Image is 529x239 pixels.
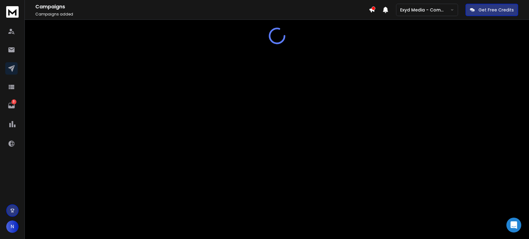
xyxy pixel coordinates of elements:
[11,99,16,104] p: 3
[6,220,19,233] button: N
[506,218,521,232] div: Open Intercom Messenger
[35,12,369,17] p: Campaigns added
[465,4,518,16] button: Get Free Credits
[400,7,450,13] p: Exyd Media - Commercial Cleaning
[5,99,18,112] a: 3
[6,6,19,18] img: logo
[478,7,514,13] p: Get Free Credits
[35,3,369,11] h1: Campaigns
